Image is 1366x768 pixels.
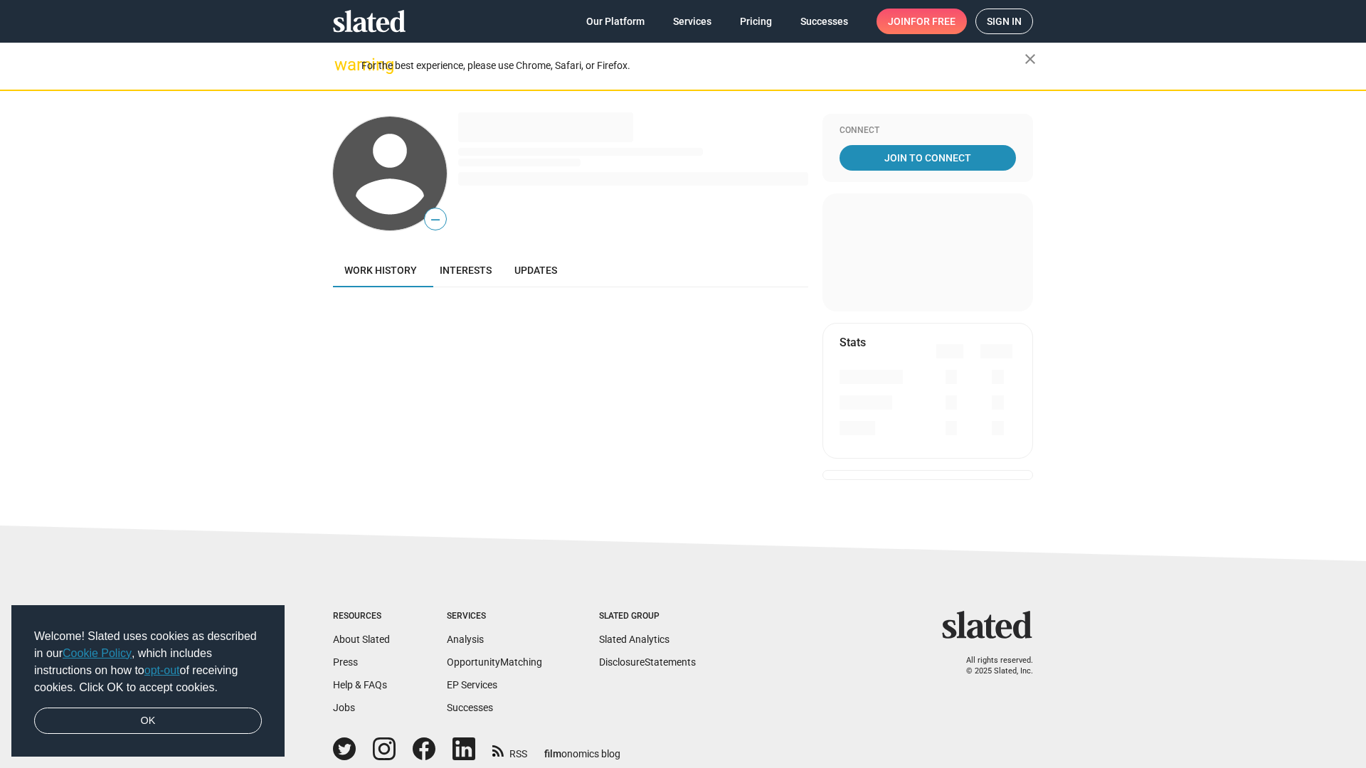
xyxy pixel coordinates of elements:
[63,647,132,659] a: Cookie Policy
[503,253,568,287] a: Updates
[34,628,262,696] span: Welcome! Slated uses cookies as described in our , which includes instructions on how to of recei...
[888,9,955,34] span: Join
[144,664,180,676] a: opt-out
[447,656,542,668] a: OpportunityMatching
[333,634,390,645] a: About Slated
[333,253,428,287] a: Work history
[544,736,620,761] a: filmonomics blog
[740,9,772,34] span: Pricing
[334,56,351,73] mat-icon: warning
[333,611,390,622] div: Resources
[662,9,723,34] a: Services
[951,656,1033,676] p: All rights reserved. © 2025 Slated, Inc.
[425,210,446,229] span: —
[842,145,1013,171] span: Join To Connect
[333,679,387,690] a: Help & FAQs
[1022,50,1039,68] mat-icon: close
[599,611,696,622] div: Slated Group
[840,145,1016,171] a: Join To Connect
[586,9,645,34] span: Our Platform
[492,739,527,761] a: RSS
[11,605,285,757] div: cookieconsent
[440,265,492,276] span: Interests
[447,702,493,713] a: Successes
[544,748,561,759] span: film
[514,265,557,276] span: Updates
[575,9,656,34] a: Our Platform
[840,125,1016,137] div: Connect
[344,265,417,276] span: Work history
[34,708,262,735] a: dismiss cookie message
[877,9,967,34] a: Joinfor free
[800,9,848,34] span: Successes
[673,9,711,34] span: Services
[599,634,669,645] a: Slated Analytics
[987,9,1022,33] span: Sign in
[333,702,355,713] a: Jobs
[789,9,859,34] a: Successes
[599,656,696,668] a: DisclosureStatements
[840,335,866,350] mat-card-title: Stats
[975,9,1033,34] a: Sign in
[447,679,497,690] a: EP Services
[447,611,542,622] div: Services
[333,656,358,668] a: Press
[428,253,503,287] a: Interests
[361,56,1024,75] div: For the best experience, please use Chrome, Safari, or Firefox.
[729,9,783,34] a: Pricing
[911,9,955,34] span: for free
[447,634,484,645] a: Analysis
